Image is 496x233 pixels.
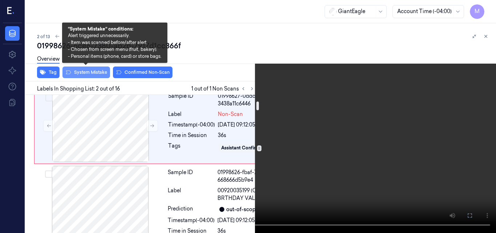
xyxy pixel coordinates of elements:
[113,67,172,78] button: Confirmed Non-Scan
[168,142,215,154] div: Tags
[45,94,53,101] button: Select row
[168,169,215,184] div: Sample ID
[218,111,243,118] span: Non-Scan
[168,92,215,108] div: Sample ID
[168,205,215,214] div: Prediction
[217,169,294,184] div: 01998626-fbaf-74e0-9d92-668666d5b9e4
[218,132,294,139] div: 36s
[37,33,50,40] span: 2 of 13
[470,4,484,19] button: M
[226,206,277,213] div: out-of-scope: 1.0000
[217,187,294,202] span: 00920035199 (CARD BRTHDAY VALUE)
[217,217,294,224] div: [DATE] 09:12:05.807
[45,170,52,178] button: Select row
[62,67,110,78] button: System Mistake
[37,41,490,51] div: 01998626-6ce6-7380-ab2b-7917d1cc366f
[37,67,60,78] button: Tag
[191,84,256,93] span: 1 out of 1 Non Scans
[37,55,60,64] a: Overview
[218,92,294,108] div: 01998627-0ddc-7a1c-ad1b-3438a11c6446
[168,187,215,202] div: Label
[218,121,294,129] div: [DATE] 09:12:05.747
[168,121,215,129] div: Timestamp (-04:00)
[168,111,215,118] div: Label
[37,85,120,93] span: Labels In Shopping List: 2 out of 16
[221,145,265,151] div: Assistant Confirmed
[168,132,215,139] div: Time in Session
[168,217,215,224] div: Timestamp (-04:00)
